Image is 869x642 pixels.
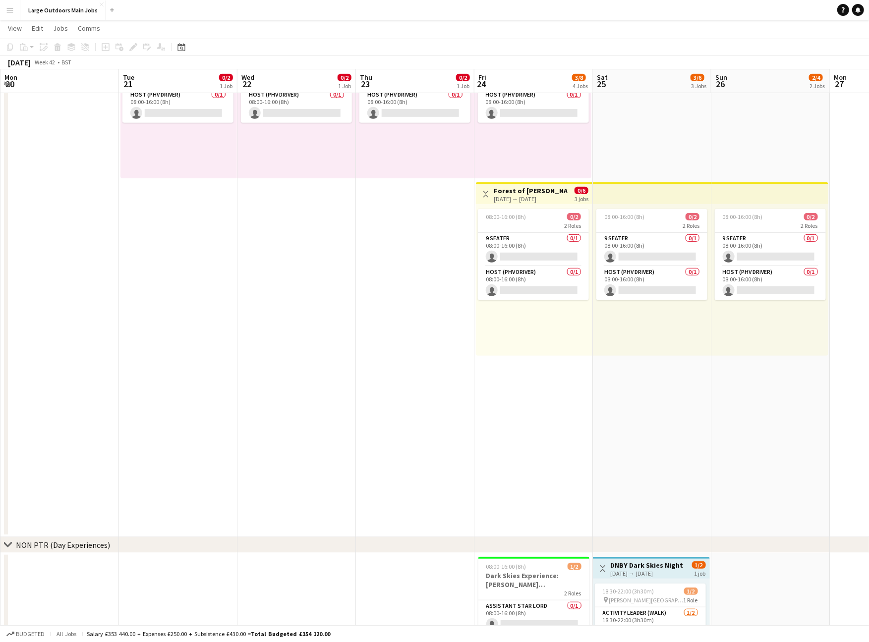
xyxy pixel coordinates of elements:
[122,89,233,123] app-card-role: Host (PHV Driver)0/108:00-16:00 (8h)
[723,213,763,220] span: 08:00-16:00 (8h)
[572,74,586,81] span: 3/8
[358,78,372,90] span: 23
[596,233,707,267] app-card-role: 9 Seater0/108:00-16:00 (8h)
[219,74,233,81] span: 0/2
[691,74,704,81] span: 3/6
[573,82,588,90] div: 4 Jobs
[457,82,469,90] div: 1 Job
[478,571,589,589] h3: Dark Skies Experience: [PERSON_NAME][GEOGRAPHIC_DATA] - [GEOGRAPHIC_DATA]
[61,58,71,66] div: BST
[575,187,588,194] span: 0/6
[486,563,526,570] span: 08:00-16:00 (8h)
[695,569,706,577] div: 1 job
[611,561,685,570] h3: DNBY Dark Skies Night Walk- [PERSON_NAME] Bank
[477,78,486,90] span: 24
[715,233,826,267] app-card-role: 9 Seater0/108:00-16:00 (8h)
[809,74,823,81] span: 2/4
[564,222,581,229] span: 2 Roles
[834,73,847,82] span: Mon
[87,630,330,638] div: Salary £353 440.00 + Expenses £250.00 + Subsistence £430.00 =
[456,74,470,81] span: 0/2
[565,589,581,597] span: 2 Roles
[595,78,608,90] span: 25
[478,267,589,300] app-card-role: Host (PHV Driver)0/108:00-16:00 (8h)
[568,563,581,570] span: 1/2
[494,195,568,203] div: [DATE] → [DATE]
[832,78,847,90] span: 27
[33,58,58,66] span: Week 42
[16,631,45,638] span: Budgeted
[596,267,707,300] app-card-role: Host (PHV Driver)0/108:00-16:00 (8h)
[20,0,106,20] button: Large Outdoors Main Jobs
[74,22,104,35] a: Comms
[567,213,581,220] span: 0/2
[692,561,706,569] span: 1/2
[611,570,685,577] div: [DATE] → [DATE]
[597,73,608,82] span: Sat
[241,73,254,82] span: Wed
[55,630,78,638] span: All jobs
[8,24,22,33] span: View
[359,89,470,123] app-card-role: Host (PHV Driver)0/108:00-16:00 (8h)
[53,24,68,33] span: Jobs
[16,540,110,550] div: NON PTR (Day Experiences)
[715,267,826,300] app-card-role: Host (PHV Driver)0/108:00-16:00 (8h)
[686,213,699,220] span: 0/2
[241,89,352,123] app-card-role: Host (PHV Driver)0/108:00-16:00 (8h)
[604,213,644,220] span: 08:00-16:00 (8h)
[338,74,351,81] span: 0/2
[810,82,825,90] div: 2 Jobs
[4,73,17,82] span: Mon
[486,213,526,220] span: 08:00-16:00 (8h)
[3,78,17,90] span: 20
[478,209,589,300] app-job-card: 08:00-16:00 (8h)0/22 Roles9 Seater0/108:00-16:00 (8h) Host (PHV Driver)0/108:00-16:00 (8h)
[684,596,698,604] span: 1 Role
[28,22,47,35] a: Edit
[801,222,818,229] span: 2 Roles
[494,186,568,195] h3: Forest of [PERSON_NAME] NOT on Rezdy
[715,209,826,300] app-job-card: 08:00-16:00 (8h)0/22 Roles9 Seater0/108:00-16:00 (8h) Host (PHV Driver)0/108:00-16:00 (8h)
[478,89,589,123] app-card-role: Host (PHV Driver)0/108:00-16:00 (8h)
[683,222,699,229] span: 2 Roles
[78,24,100,33] span: Comms
[478,600,589,634] app-card-role: Assistant Star Lord0/108:00-16:00 (8h)
[714,78,727,90] span: 26
[8,57,31,67] div: [DATE]
[478,73,486,82] span: Fri
[338,82,351,90] div: 1 Job
[691,82,706,90] div: 3 Jobs
[220,82,232,90] div: 1 Job
[251,630,330,638] span: Total Budgeted £354 120.00
[478,233,589,267] app-card-role: 9 Seater0/108:00-16:00 (8h)
[123,73,134,82] span: Tue
[609,596,684,604] span: [PERSON_NAME][GEOGRAPHIC_DATA]
[684,588,698,595] span: 1/2
[49,22,72,35] a: Jobs
[5,629,46,640] button: Budgeted
[360,73,372,82] span: Thu
[575,194,588,203] div: 3 jobs
[121,78,134,90] span: 21
[715,73,727,82] span: Sun
[596,209,707,300] app-job-card: 08:00-16:00 (8h)0/22 Roles9 Seater0/108:00-16:00 (8h) Host (PHV Driver)0/108:00-16:00 (8h)
[4,22,26,35] a: View
[804,213,818,220] span: 0/2
[32,24,43,33] span: Edit
[240,78,254,90] span: 22
[603,588,654,595] span: 18:30-22:00 (3h30m)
